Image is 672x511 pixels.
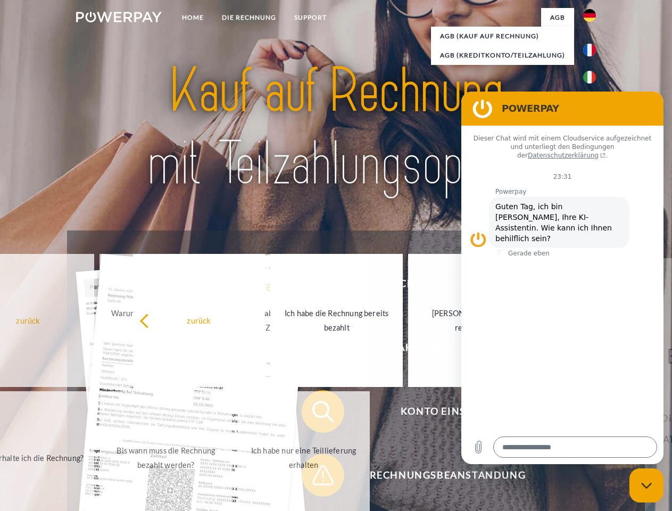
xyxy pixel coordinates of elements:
[213,8,285,27] a: DIE RECHNUNG
[414,306,534,335] div: [PERSON_NAME] wurde retourniert
[277,306,396,335] div: Ich habe die Rechnung bereits bezahlt
[106,443,226,472] div: Bis wann muss die Rechnung bezahlt werden?
[541,8,574,27] a: agb
[302,390,578,433] button: Konto einsehen
[431,27,574,46] a: AGB (Kauf auf Rechnung)
[317,390,578,433] span: Konto einsehen
[244,443,363,472] div: Ich habe nur eine Teillieferung erhalten
[317,454,578,497] span: Rechnungsbeanstandung
[102,51,570,204] img: title-powerpay_de.svg
[583,71,596,84] img: it
[629,468,663,502] iframe: Schaltfläche zum Öffnen des Messaging-Fensters; Konversation läuft
[139,313,259,327] div: zurück
[431,46,574,65] a: AGB (Kreditkonto/Teilzahlung)
[583,44,596,56] img: fr
[76,12,162,22] img: logo-powerpay-white.svg
[285,8,336,27] a: SUPPORT
[173,8,213,27] a: Home
[302,454,578,497] button: Rechnungsbeanstandung
[106,306,226,335] div: Warum habe ich eine Rechnung erhalten?
[583,9,596,22] img: de
[461,92,663,464] iframe: Messaging-Fenster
